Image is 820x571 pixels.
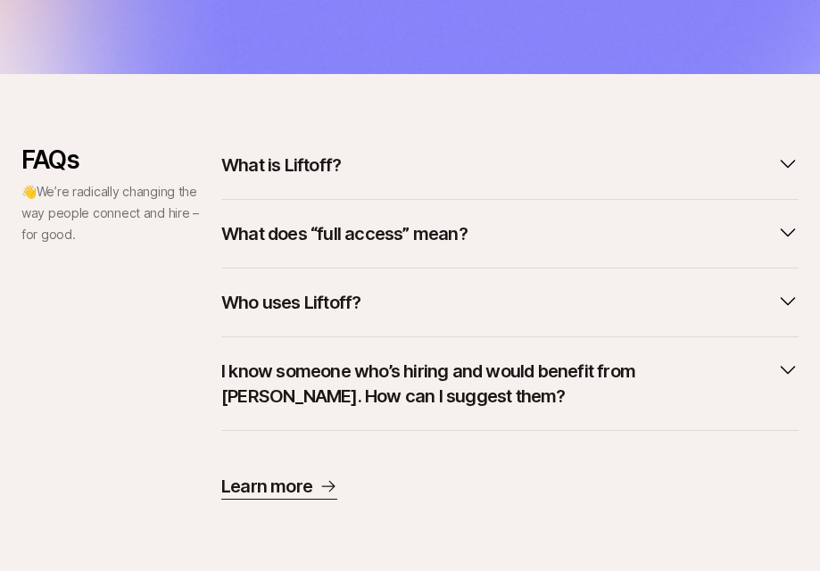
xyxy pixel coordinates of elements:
p: 👋 [21,181,207,245]
p: Who uses Liftoff? [221,290,360,315]
button: What does “full access” mean? [221,214,799,253]
p: I know someone who’s hiring and would benefit from [PERSON_NAME]. How can I suggest them? [221,359,770,409]
a: Learn more [221,474,337,500]
p: FAQs [21,145,207,174]
span: We’re radically changing the way people connect and hire – for good. [21,184,199,242]
p: What is Liftoff? [221,153,341,178]
button: I know someone who’s hiring and would benefit from [PERSON_NAME]. How can I suggest them? [221,352,799,416]
button: What is Liftoff? [221,145,799,185]
button: Who uses Liftoff? [221,283,799,322]
p: Learn more [221,474,312,499]
p: What does “full access” mean? [221,221,468,246]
